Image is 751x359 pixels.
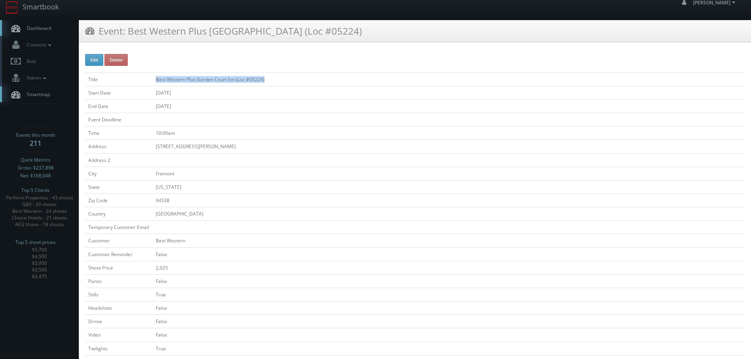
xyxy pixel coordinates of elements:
td: Title [85,73,153,86]
td: Start Date [85,86,153,99]
td: Drone [85,315,153,328]
td: Address [85,140,153,153]
td: City [85,167,153,180]
td: Headshots [85,301,153,315]
span: Top 5 shoot prices [15,238,56,246]
td: Event Deadline [85,113,153,126]
td: 94538 [153,193,745,207]
td: [US_STATE] [153,180,745,193]
td: [GEOGRAPHIC_DATA] [153,207,745,221]
button: Delete [104,54,128,66]
td: Address 2 [85,153,153,167]
td: 10:00am [153,126,745,140]
td: False [153,328,745,342]
td: Customer [85,234,153,247]
td: Twilights [85,342,153,355]
td: Customer Reminder [85,247,153,261]
span: Dashboard [23,25,51,32]
td: False [153,247,745,261]
span: Net: $168,048 [20,172,51,180]
img: smartbook-logo.png [6,1,19,14]
td: False [153,274,745,288]
td: False [153,315,745,328]
td: State [85,180,153,193]
td: End Date [85,99,153,113]
span: Smartmap [23,91,50,98]
td: Panos [85,274,153,288]
span: Contacts [23,41,53,48]
td: Country [85,207,153,221]
td: [STREET_ADDRESS][PERSON_NAME] [153,140,745,153]
button: Edit [85,54,103,66]
span: Quick Metrics [20,156,50,164]
td: Best Western Plus Garden Court Inn (Loc #05224) [153,73,745,86]
span: Events this month [16,131,55,139]
td: Stills [85,288,153,301]
td: [DATE] [153,86,745,99]
td: Time [85,126,153,140]
strong: 211 [30,138,41,148]
span: Admin [23,74,48,81]
td: 2,025 [153,261,745,274]
td: Zip Code [85,193,153,207]
td: Best Western [153,234,745,247]
td: True [153,342,745,355]
span: Bids [23,58,36,65]
td: [DATE] [153,99,745,113]
td: True [153,288,745,301]
td: Temporary Customer Email [85,221,153,234]
span: Top 5 Clients [21,186,50,194]
td: Shoot Price [85,261,153,274]
span: Gross: $237,898 [18,164,54,172]
h3: Event: Best Western Plus [GEOGRAPHIC_DATA] (Loc #05224) [85,24,362,38]
td: Video [85,328,153,342]
td: False [153,301,745,315]
td: Fremont [153,167,745,180]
